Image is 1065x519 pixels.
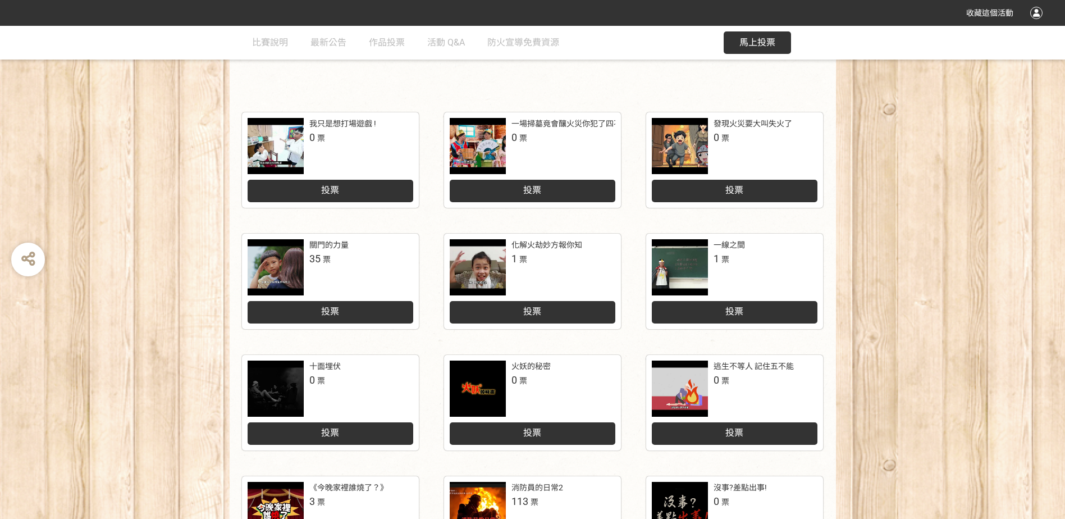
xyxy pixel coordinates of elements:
span: 投票 [725,185,743,195]
a: 最新公告 [310,26,346,60]
span: 票 [519,255,527,264]
a: 發現火災要大叫失火了0票投票 [646,112,823,208]
span: 票 [323,255,331,264]
a: 一場掃墓竟會釀火災你犯了四不二記得哪一條0票投票 [444,112,621,208]
a: 化解火劫妙方報你知1票投票 [444,234,621,329]
span: 0 [714,374,719,386]
a: 逃生不等人 記住五不能0票投票 [646,355,823,450]
span: 最新公告 [310,37,346,48]
span: 防火宣導免費資源 [487,37,559,48]
span: 投票 [321,185,339,195]
span: 投票 [321,427,339,438]
span: 票 [721,134,729,143]
span: 投票 [725,306,743,317]
span: 投票 [523,306,541,317]
span: 票 [519,134,527,143]
span: 0 [309,131,315,143]
a: 十面埋伏0票投票 [242,355,419,450]
span: 投票 [321,306,339,317]
span: 比賽說明 [252,37,288,48]
a: 我只是想打場遊戲 !0票投票 [242,112,419,208]
span: 投票 [523,427,541,438]
span: 投票 [725,427,743,438]
span: 票 [317,498,325,507]
span: 活動 Q&A [427,37,465,48]
a: 作品投票 [369,26,405,60]
span: 0 [511,131,517,143]
span: 3 [309,495,315,507]
a: 比賽說明 [252,26,288,60]
span: 0 [309,374,315,386]
span: 票 [519,376,527,385]
div: 一場掃墓竟會釀火災你犯了四不二記得哪一條 [511,118,669,130]
div: 發現火災要大叫失火了 [714,118,792,130]
a: 關門的力量35票投票 [242,234,419,329]
span: 票 [721,498,729,507]
div: 火妖的秘密 [511,361,551,372]
span: 票 [317,376,325,385]
div: 逃生不等人 記住五不能 [714,361,794,372]
span: 35 [309,253,321,265]
span: 1 [714,253,719,265]
span: 票 [721,376,729,385]
a: 防火宣導免費資源 [487,26,559,60]
div: 十面埋伏 [309,361,341,372]
span: 0 [714,495,719,507]
span: 0 [511,374,517,386]
div: 我只是想打場遊戲 ! [309,118,376,130]
span: 作品投票 [369,37,405,48]
div: 關門的力量 [309,239,349,251]
div: 《今晚家裡誰燒了？》 [309,482,388,494]
span: 票 [721,255,729,264]
a: 活動 Q&A [427,26,465,60]
span: 113 [511,495,528,507]
span: 收藏這個活動 [966,8,1013,17]
div: 沒事?差點出事! [714,482,767,494]
div: 化解火劫妙方報你知 [511,239,582,251]
span: 1 [511,253,517,265]
a: 火妖的秘密0票投票 [444,355,621,450]
span: 馬上投票 [739,37,775,48]
span: 票 [317,134,325,143]
span: 票 [531,498,538,507]
span: 投票 [523,185,541,195]
a: 一線之間1票投票 [646,234,823,329]
button: 馬上投票 [724,31,791,54]
div: 一線之間 [714,239,745,251]
div: 消防員的日常2 [511,482,563,494]
span: 0 [714,131,719,143]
